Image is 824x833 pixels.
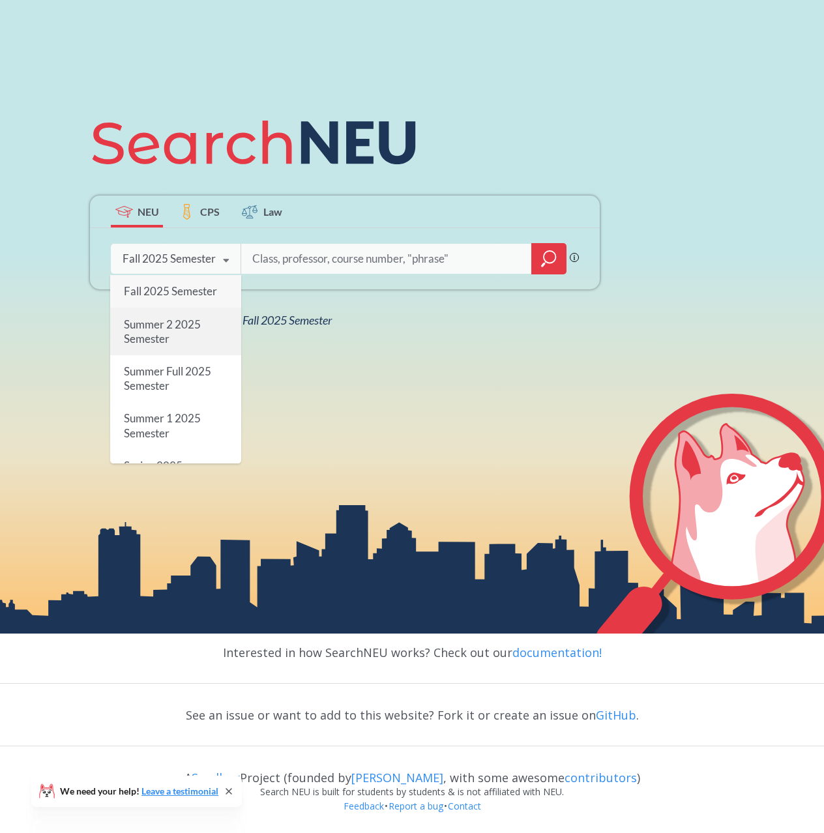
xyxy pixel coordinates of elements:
[200,204,220,219] span: CPS
[124,459,183,487] span: Spring 2025 Semester
[447,800,482,812] a: Contact
[351,770,443,785] a: [PERSON_NAME]
[124,412,201,440] span: Summer 1 2025 Semester
[596,707,636,723] a: GitHub
[343,800,385,812] a: Feedback
[541,250,557,268] svg: magnifying glass
[512,645,602,660] a: documentation!
[263,204,282,219] span: Law
[192,770,240,785] a: Sandbox
[138,204,159,219] span: NEU
[565,770,637,785] a: contributors
[124,317,201,345] span: Summer 2 2025 Semester
[251,245,522,272] input: Class, professor, course number, "phrase"
[218,313,332,327] span: NEU Fall 2025 Semester
[124,284,217,298] span: Fall 2025 Semester
[124,364,211,392] span: Summer Full 2025 Semester
[123,252,216,266] div: Fall 2025 Semester
[531,243,566,274] div: magnifying glass
[388,800,444,812] a: Report a bug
